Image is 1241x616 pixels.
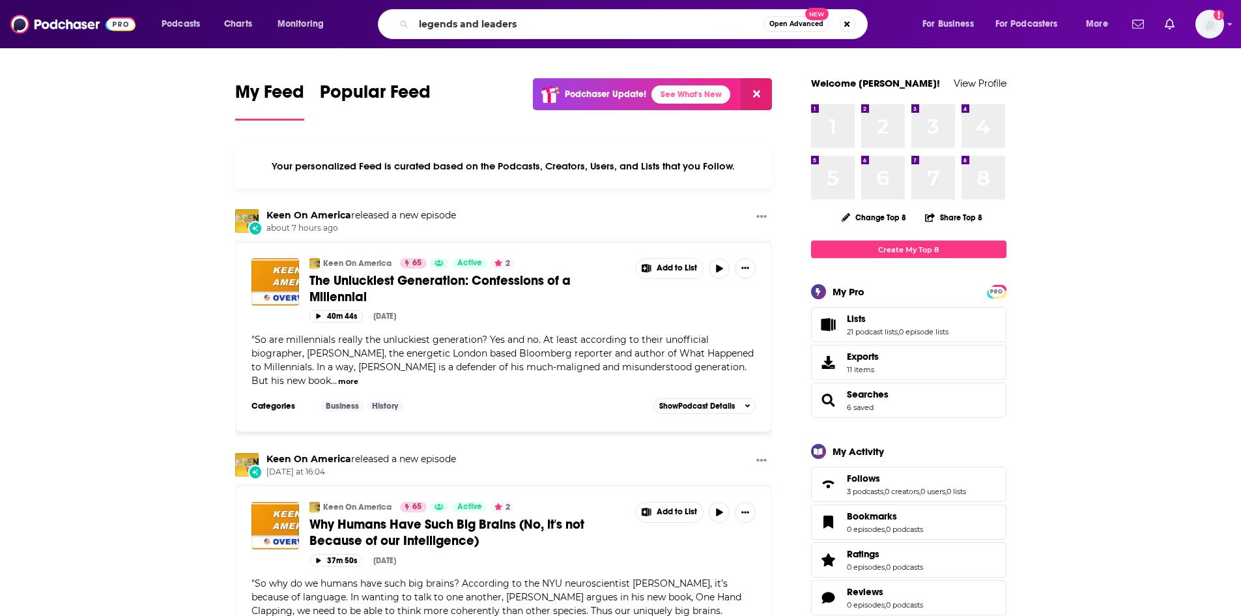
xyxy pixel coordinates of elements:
[847,548,923,560] a: Ratings
[235,453,259,477] a: Keen On America
[834,209,915,226] button: Change Top 8
[309,310,363,323] button: 40m 44s
[309,502,320,512] img: Keen On America
[251,258,299,306] a: The Unluckiest Generation: Confessions of a Millennial
[847,313,949,325] a: Lists
[162,15,200,33] span: Podcasts
[224,15,252,33] span: Charts
[235,144,773,188] div: Your personalized Feed is curated based on the Podcasts, Creators, Users, and Lists that you Follow.
[636,259,704,278] button: Show More Button
[251,502,299,550] img: Why Humans Have Such Big Brains (No, it's not Because of our Intelligence)
[266,453,351,465] a: Keen On America
[847,487,883,496] a: 3 podcasts
[735,258,756,279] button: Show More Button
[883,487,885,496] span: ,
[811,307,1006,342] span: Lists
[995,15,1058,33] span: For Podcasters
[320,81,431,121] a: Popular Feed
[251,334,754,387] span: So are millennials really the unluckiest generation? Yes and no. At least according to their unof...
[565,89,646,100] p: Podchaser Update!
[816,589,842,607] a: Reviews
[811,383,1006,418] span: Searches
[1195,10,1224,38] button: Show profile menu
[309,554,363,566] button: 37m 50s
[847,510,897,522] span: Bookmarks
[400,502,427,512] a: 65
[323,258,392,269] a: Keen On America
[922,15,974,33] span: For Business
[816,353,842,372] span: Exports
[899,327,949,336] a: 0 episode lists
[811,580,1006,615] span: Reviews
[266,209,351,221] a: Keen On America
[278,15,324,33] span: Monitoring
[847,525,885,534] a: 0 episodes
[886,600,923,609] a: 0 podcasts
[452,258,487,269] a: Active
[847,365,879,374] span: 11 items
[913,14,990,35] button: open menu
[811,505,1006,540] span: Bookmarks
[947,487,966,496] a: 0 lists
[816,315,842,334] a: Lists
[657,263,697,273] span: Add to List
[338,376,358,387] button: more
[847,563,885,572] a: 0 episodes
[1127,13,1149,35] a: Show notifications dropdown
[811,345,1006,380] a: Exports
[1214,10,1224,20] svg: Add a profile image
[400,258,427,269] a: 65
[457,501,482,514] span: Active
[651,85,730,104] a: See What's New
[847,600,885,609] a: 0 episodes
[987,14,1077,35] button: open menu
[847,473,966,484] a: Follows
[769,21,823,27] span: Open Advanced
[945,487,947,496] span: ,
[414,14,763,35] input: Search podcasts, credits, & more...
[816,513,842,531] a: Bookmarks
[309,258,320,269] img: Keen On America
[1077,14,1124,35] button: open menu
[989,287,1005,297] span: PRO
[1160,13,1180,35] a: Show notifications dropdown
[989,286,1005,296] a: PRO
[309,272,626,305] a: The Unluckiest Generation: Confessions of a Millennial
[331,375,337,387] span: ...
[491,258,514,269] button: 2
[763,16,829,32] button: Open AdvancedNew
[847,327,898,336] a: 21 podcast lists
[235,81,304,121] a: My Feed
[266,223,456,234] span: about 7 hours ago
[321,401,364,411] a: Business
[452,502,487,512] a: Active
[1195,10,1224,38] img: User Profile
[886,525,923,534] a: 0 podcasts
[235,209,259,233] a: Keen On America
[309,272,571,305] span: The Unluckiest Generation: Confessions of a Millennial
[251,334,754,387] span: "
[373,312,396,321] div: [DATE]
[833,286,864,298] div: My Pro
[636,503,704,522] button: Show More Button
[309,516,626,549] a: Why Humans Have Such Big Brains (No, it's not Because of our Intelligence)
[248,465,263,479] div: New Episode
[847,403,874,412] a: 6 saved
[1086,15,1108,33] span: More
[659,402,735,411] span: Show Podcast Details
[847,473,880,484] span: Follows
[885,600,886,609] span: ,
[268,14,341,35] button: open menu
[10,12,136,37] a: Podchaser - Follow, Share and Rate Podcasts
[805,8,829,20] span: New
[847,548,879,560] span: Ratings
[816,391,842,409] a: Searches
[919,487,920,496] span: ,
[248,221,263,235] div: New Episode
[811,542,1006,578] span: Ratings
[216,14,260,35] a: Charts
[412,501,421,514] span: 65
[657,507,697,517] span: Add to List
[885,563,886,572] span: ,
